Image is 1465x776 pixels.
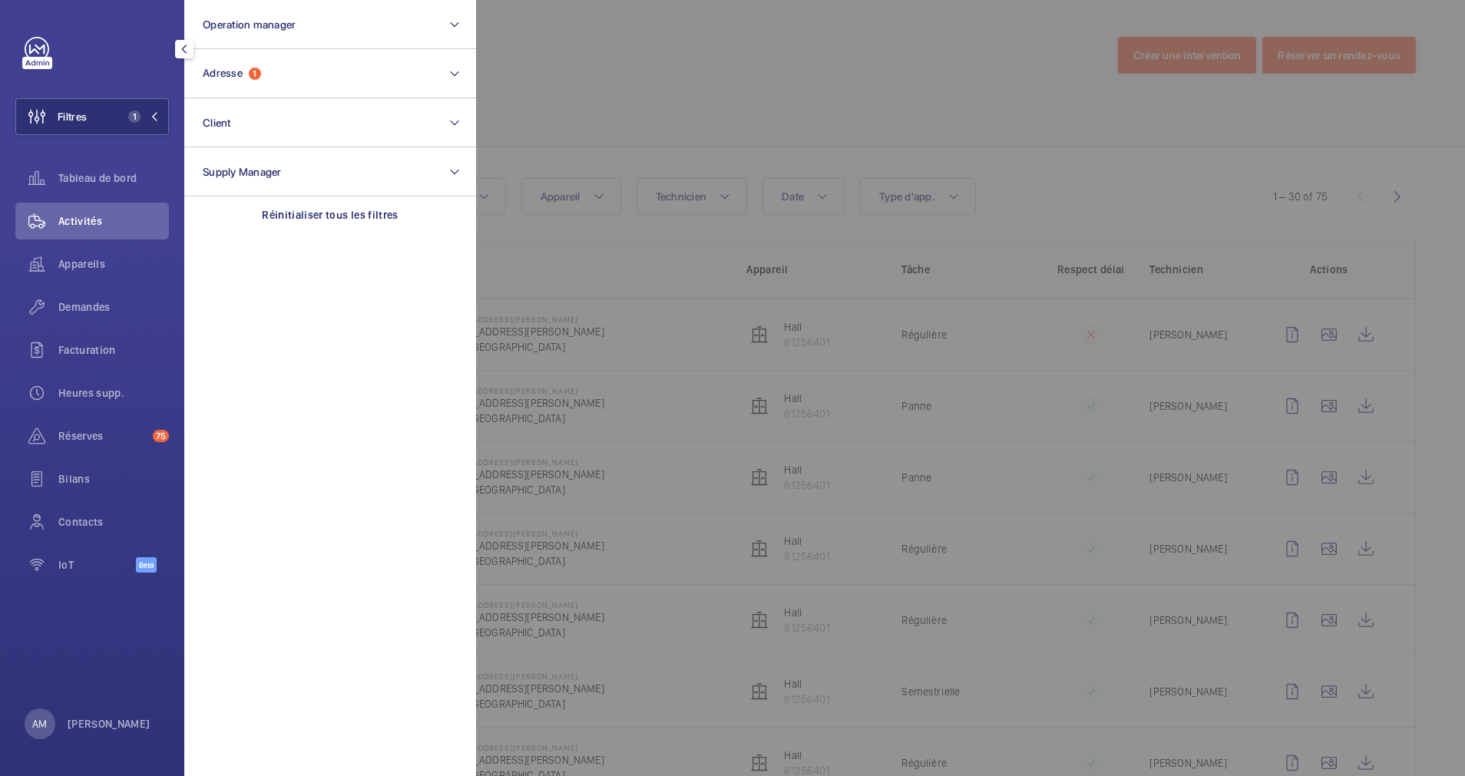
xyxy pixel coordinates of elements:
[136,557,157,573] span: Beta
[58,256,169,272] span: Appareils
[58,514,169,530] span: Contacts
[58,428,147,444] span: Réserves
[58,471,169,487] span: Bilans
[153,430,169,442] span: 75
[58,109,87,124] span: Filtres
[68,716,150,731] p: [PERSON_NAME]
[58,385,169,401] span: Heures supp.
[32,716,47,731] p: AM
[128,111,141,123] span: 1
[58,299,169,315] span: Demandes
[15,98,169,135] button: Filtres1
[58,170,169,186] span: Tableau de bord
[58,342,169,358] span: Facturation
[58,213,169,229] span: Activités
[58,557,136,573] span: IoT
